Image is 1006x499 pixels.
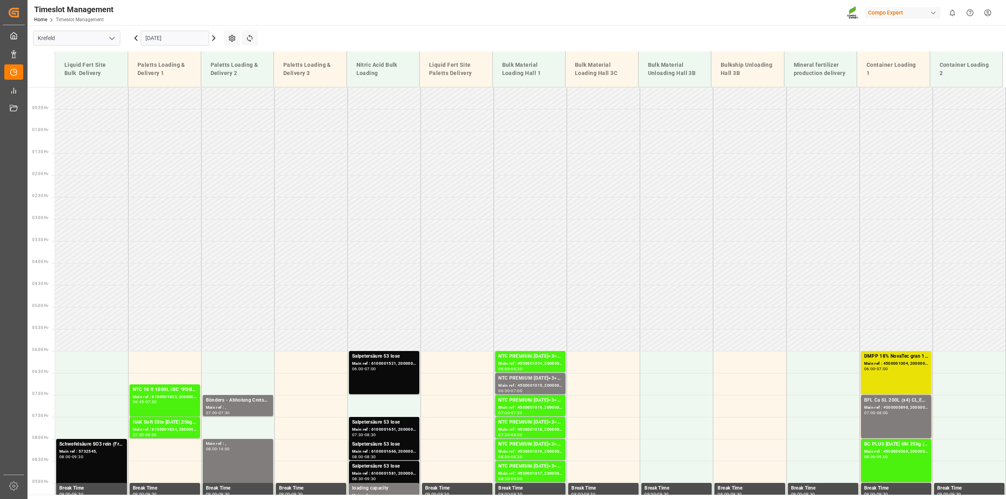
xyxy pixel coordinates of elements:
[352,484,416,492] div: loading capacity
[141,31,209,46] input: DD.MM.YYYY
[950,492,961,496] div: 09:30
[352,448,416,455] div: Main ref : 6100001666, 2000001412
[59,492,71,496] div: 09:00
[352,419,416,426] div: Salpetersäure 53 lose
[206,492,217,496] div: 09:00
[218,447,230,451] div: 14:00
[145,492,157,496] div: 09:30
[32,347,48,352] span: 06:00 Hr
[363,367,365,371] div: -
[511,477,522,481] div: 09:00
[498,397,562,404] div: NTC PREMIUM [DATE]+3+TE BULK
[365,477,376,481] div: 09:30
[511,433,522,437] div: 08:00
[511,455,522,459] div: 08:30
[426,58,486,80] div: Liquid Fert Site Paletts Delivery
[498,441,562,448] div: NTC PREMIUM [DATE]+3+TE BULK
[71,492,72,496] div: -
[133,484,197,492] div: Break Time
[877,411,888,415] div: 08:00
[864,367,876,371] div: 06:00
[133,419,197,426] div: HAK Soft Elite [DATE] 25kg (x48) GENHAK Soft [DATE] 25kg(x48) GEN
[71,455,72,459] div: -
[32,172,48,176] span: 02:00 Hr
[33,31,120,46] input: Type to search/select
[279,492,290,496] div: 09:00
[877,367,888,371] div: 07:00
[498,360,562,367] div: Main ref : 4500001014, 2000001045
[511,367,522,371] div: 06:30
[145,400,157,404] div: 07:30
[644,484,709,492] div: Break Time
[280,58,340,80] div: Paletts Loading & Delivery 3
[511,389,522,393] div: 07:00
[144,433,145,437] div: -
[718,484,782,492] div: Break Time
[352,433,363,437] div: 07:30
[365,433,376,437] div: 08:30
[802,492,803,496] div: -
[498,433,510,437] div: 07:30
[352,353,416,360] div: Salpetersäure 53 lose
[363,455,365,459] div: -
[352,477,363,481] div: 08:30
[498,462,562,470] div: NTC PREMIUM [DATE]+3+TE BULK
[729,492,730,496] div: -
[656,492,657,496] div: -
[218,411,230,415] div: 07:30
[572,58,632,80] div: Bulk Material Loading Hall 3C
[32,150,48,154] span: 01:30 Hr
[217,447,218,451] div: -
[352,360,416,367] div: Main ref : 6100001521, 2000001338
[510,455,511,459] div: -
[937,492,949,496] div: 09:00
[571,492,583,496] div: 09:00
[206,447,217,451] div: 08:00
[657,492,668,496] div: 09:30
[32,413,48,418] span: 07:30 Hr
[498,411,510,415] div: 07:00
[877,455,888,459] div: 09:00
[32,435,48,440] span: 08:00 Hr
[352,455,363,459] div: 08:00
[877,492,888,496] div: 09:30
[498,448,562,455] div: Main ref : 4500001019, 2000001045
[32,194,48,198] span: 02:30 Hr
[936,58,997,80] div: Container Loading 2
[352,426,416,433] div: Main ref : 6100001651, 2000001396
[365,367,376,371] div: 07:00
[32,238,48,242] span: 03:30 Hr
[864,411,876,415] div: 07:00
[498,382,562,389] div: Main ref : 4500001015, 2000001045
[133,400,144,404] div: 06:45
[59,448,124,455] div: Main ref : 5732545,
[644,492,656,496] div: 09:00
[865,7,940,18] div: Compo Expert
[510,492,511,496] div: -
[864,353,928,360] div: DMPP 18% NovaTec gran 1100kg CON;DMPP 18% NTC redbrown 1100kg CON MTO;DMPP 34,8% NTC Sol 1100kg CON
[32,479,48,484] span: 09:00 Hr
[498,492,510,496] div: 09:00
[32,391,48,396] span: 07:00 Hr
[217,411,218,415] div: -
[134,58,195,80] div: Paletts Loading & Delivery 1
[875,492,876,496] div: -
[847,6,859,20] img: Screenshot%202023-09-29%20at%2010.02.21.png_1712312052.png
[510,367,511,371] div: -
[944,4,961,22] button: show 0 new notifications
[731,492,742,496] div: 09:30
[875,367,876,371] div: -
[106,32,117,44] button: open menu
[498,455,510,459] div: 08:00
[32,325,48,330] span: 05:30 Hr
[791,492,802,496] div: 09:00
[498,404,562,411] div: Main ref : 4500001016, 2000001045
[511,411,522,415] div: 07:30
[498,419,562,426] div: NTC PREMIUM [DATE]+3+TE BULK
[206,404,270,411] div: Main ref : ,
[353,58,413,80] div: Nitric Acid Bulk Loading
[32,216,48,220] span: 03:00 Hr
[32,128,48,132] span: 01:00 Hr
[864,397,928,404] div: BFL Ca SL 200L (x4) CL,ES,LAT MTO
[864,455,876,459] div: 08:00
